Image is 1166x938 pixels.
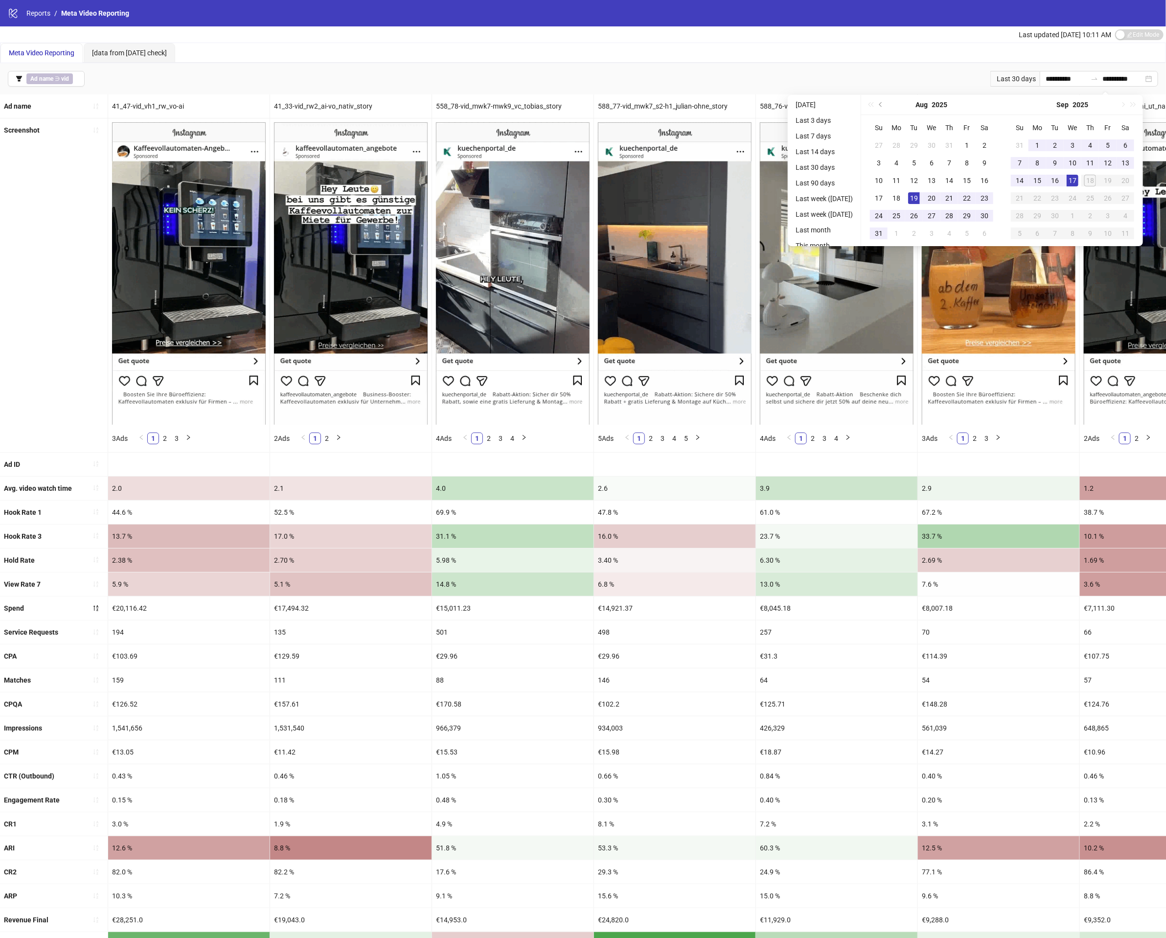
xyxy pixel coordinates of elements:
span: left [300,435,306,440]
div: 0.40 % [756,788,917,812]
b: ARP [4,892,17,900]
div: 41_47-vid_vh1_rw_vo-ai [108,94,270,118]
b: CR1 [4,820,17,828]
div: €13.05 [108,740,270,764]
div: 0.46 % [270,764,432,788]
li: 1 [471,433,483,444]
div: €20,116.42 [108,596,270,620]
li: Previous Page [1107,433,1119,444]
div: 53.3 % [594,836,755,860]
button: right [518,433,530,444]
button: right [1143,433,1154,444]
li: Next Page [333,433,344,444]
div: €125.71 [756,692,917,716]
span: sort-ascending [92,845,99,851]
a: 3 [171,433,182,444]
button: left [783,433,795,444]
a: 2 [321,433,332,444]
div: 501 [432,620,594,644]
div: €9,288.0 [918,908,1079,932]
b: Matches [4,676,31,684]
b: vid [61,75,69,82]
a: 5 [681,433,691,444]
span: 2 Ads [1084,435,1099,442]
div: 12.5 % [918,836,1079,860]
span: sort-ascending [92,749,99,755]
div: 60.3 % [756,836,917,860]
div: €17,494.32 [270,596,432,620]
div: 146 [594,668,755,692]
span: Meta Video Reporting [61,9,129,17]
a: 1 [958,433,968,444]
div: 9.6 % [918,884,1079,908]
div: 0.84 % [756,764,917,788]
div: 135 [270,620,432,644]
b: Impressions [4,724,42,732]
div: 2.9 [918,477,1079,500]
span: 3 Ads [922,435,937,442]
span: 2 Ads [274,435,290,442]
li: 1 [957,433,969,444]
span: sort-ascending [92,821,99,827]
li: 3 [981,433,992,444]
a: 3 [981,433,992,444]
span: right [995,435,1001,440]
b: Ad name [30,75,53,82]
span: sort-ascending [92,508,99,515]
div: €14,953.0 [432,908,594,932]
li: Previous Page [297,433,309,444]
span: sort-descending [92,605,99,612]
div: 159 [108,668,270,692]
a: 3 [495,433,506,444]
li: 4 [668,433,680,444]
span: filter [16,75,23,82]
div: 8.1 % [594,812,755,836]
img: Screenshot 6976602798620 [112,122,266,424]
li: Previous Page [945,433,957,444]
span: right [336,435,342,440]
div: 4.0 [432,477,594,500]
span: Meta Video Reporting [9,49,74,57]
div: 61.0 % [756,501,917,524]
b: CPQA [4,700,22,708]
div: 111 [270,668,432,692]
div: €18.87 [756,740,917,764]
li: Next Page [692,433,704,444]
a: 4 [831,433,842,444]
div: 426,329 [756,716,917,740]
li: 3 [819,433,830,444]
div: 0.30 % [594,788,755,812]
img: Screenshot 6976602925820 [922,122,1075,424]
div: €29.96 [594,644,755,668]
div: €114.39 [918,644,1079,668]
span: left [786,435,792,440]
div: 17.0 % [270,525,432,548]
li: 4 [506,433,518,444]
div: €14,921.37 [594,596,755,620]
div: 4.9 % [432,812,594,836]
b: Hook Rate 3 [4,532,42,540]
a: 1 [472,433,482,444]
button: left [1107,433,1119,444]
button: right [842,433,854,444]
div: 7.2 % [756,812,917,836]
div: 15.6 % [594,884,755,908]
div: 3.0 % [108,812,270,836]
span: 3 Ads [112,435,128,442]
div: 3.40 % [594,549,755,572]
a: 2 [969,433,980,444]
a: 4 [669,433,680,444]
div: 588_77-vid_mwk7_s2-h1_julian-ohne_story [594,94,755,118]
a: Reports [24,8,52,19]
a: 1 [148,433,159,444]
li: 2 [969,433,981,444]
span: to [1091,75,1098,83]
li: / [54,8,57,19]
div: 3.1 % [918,812,1079,836]
b: Hold Rate [4,556,35,564]
span: right [845,435,851,440]
span: Last updated [DATE] 10:11 AM [1019,31,1111,39]
div: 44.6 % [108,501,270,524]
img: Screenshot 6903829703461 [436,122,590,424]
b: ARI [4,844,15,852]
